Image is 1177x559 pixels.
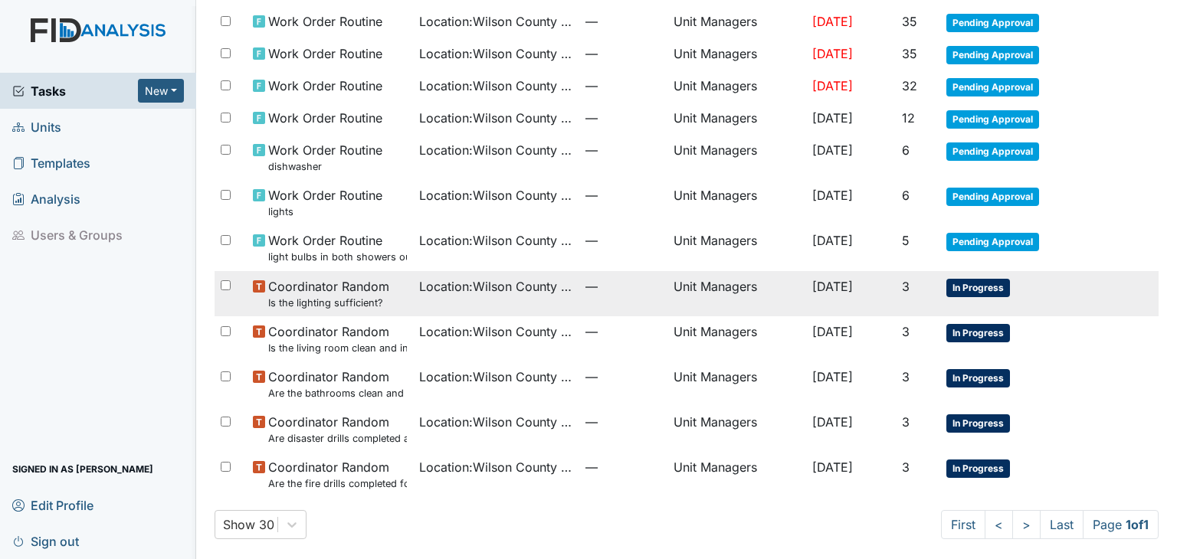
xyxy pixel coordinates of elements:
span: Pending Approval [946,110,1039,129]
span: 3 [902,369,910,384]
span: Location : Wilson County CS [419,413,573,431]
span: [DATE] [812,279,853,294]
span: — [585,44,662,63]
small: lights [268,204,382,219]
span: — [585,413,662,431]
span: 5 [902,233,910,248]
span: — [585,277,662,296]
span: Work Order Routine dishwasher [268,141,382,174]
span: — [585,109,662,127]
span: Units [12,115,61,139]
strong: 1 of 1 [1126,517,1149,532]
td: Unit Managers [667,271,806,316]
span: Coordinator Random Are disaster drills completed as scheduled? [268,413,407,446]
span: Templates [12,151,90,175]
span: Coordinator Random Is the lighting sufficient? [268,277,389,310]
span: Location : Wilson County CS [419,277,573,296]
span: Work Order Routine lights [268,186,382,219]
span: Location : Wilson County CS [419,44,573,63]
span: In Progress [946,324,1010,342]
span: [DATE] [812,110,853,126]
span: Signed in as [PERSON_NAME] [12,457,153,481]
span: — [585,12,662,31]
a: Last [1040,510,1084,539]
span: — [585,368,662,386]
small: Are disaster drills completed as scheduled? [268,431,407,446]
span: Coordinator Random Are the fire drills completed for the most recent month? [268,458,407,491]
span: [DATE] [812,233,853,248]
span: — [585,458,662,476]
span: Location : Wilson County CS [419,12,573,31]
nav: task-pagination [941,510,1159,539]
span: Location : Wilson County CS [419,458,573,476]
a: > [1012,510,1041,539]
span: 35 [902,46,917,61]
td: Unit Managers [667,225,806,270]
span: [DATE] [812,369,853,384]
span: Location : Wilson County CS [419,141,573,159]
span: Page [1083,510,1159,539]
span: 35 [902,14,917,29]
span: — [585,231,662,250]
span: [DATE] [812,414,853,430]
small: Is the living room clean and in good repair? [268,341,407,355]
td: Unit Managers [667,70,806,103]
span: [DATE] [812,46,853,61]
span: In Progress [946,369,1010,387]
a: < [985,510,1013,539]
button: New [138,79,184,103]
span: Work Order Routine light bulbs in both showers out [268,231,407,264]
td: Unit Managers [667,316,806,361]
span: 3 [902,459,910,475]
small: Is the lighting sufficient? [268,296,389,310]
small: Are the bathrooms clean and in good repair? [268,386,407,400]
span: Work Order Routine [268,77,382,95]
span: Location : Wilson County CS [419,231,573,250]
span: Location : Wilson County CS [419,109,573,127]
span: [DATE] [812,142,853,158]
span: Coordinator Random Are the bathrooms clean and in good repair? [268,368,407,400]
span: Coordinator Random Is the living room clean and in good repair? [268,322,407,355]
span: Location : Wilson County CS [419,322,573,341]
span: Pending Approval [946,46,1039,64]
span: 3 [902,414,910,430]
td: Unit Managers [667,6,806,38]
td: Unit Managers [667,103,806,135]
td: Unit Managers [667,452,806,497]
a: First [941,510,985,539]
span: [DATE] [812,324,853,339]
span: Pending Approval [946,14,1039,32]
span: In Progress [946,459,1010,478]
span: [DATE] [812,459,853,475]
span: Sign out [12,529,79,553]
a: Tasks [12,82,138,100]
span: In Progress [946,279,1010,297]
span: Pending Approval [946,233,1039,251]
span: Pending Approval [946,142,1039,161]
span: Location : Wilson County CS [419,77,573,95]
span: 6 [902,142,910,158]
span: [DATE] [812,188,853,203]
span: Work Order Routine [268,44,382,63]
span: 3 [902,279,910,294]
small: dishwasher [268,159,382,174]
span: [DATE] [812,78,853,93]
span: — [585,77,662,95]
td: Unit Managers [667,407,806,452]
span: Pending Approval [946,78,1039,96]
span: 12 [902,110,915,126]
td: Unit Managers [667,38,806,70]
td: Unit Managers [667,135,806,180]
small: light bulbs in both showers out [268,250,407,264]
span: [DATE] [812,14,853,29]
span: Work Order Routine [268,109,382,127]
span: Pending Approval [946,188,1039,206]
span: — [585,141,662,159]
span: 3 [902,324,910,339]
td: Unit Managers [667,180,806,225]
span: — [585,322,662,341]
small: Are the fire drills completed for the most recent month? [268,476,407,491]
span: — [585,186,662,204]
span: Work Order Routine [268,12,382,31]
